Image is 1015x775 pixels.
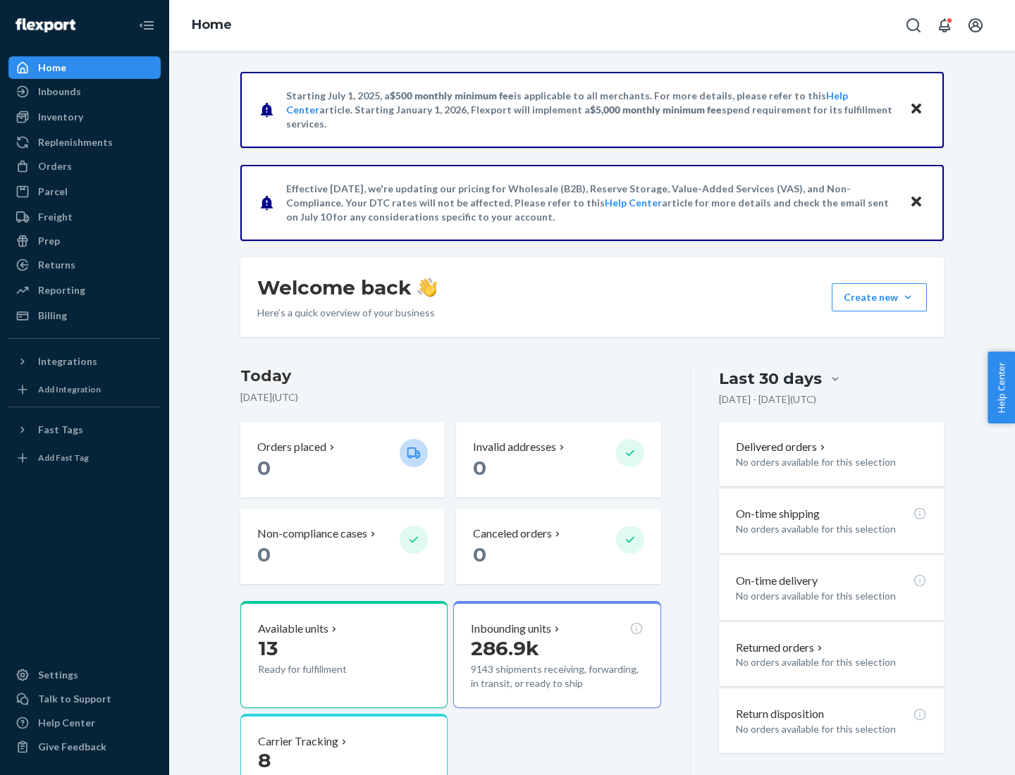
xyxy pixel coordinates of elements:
[240,422,445,497] button: Orders placed 0
[988,352,1015,423] button: Help Center
[8,304,161,327] a: Billing
[257,456,271,480] span: 0
[240,601,448,708] button: Available units13Ready for fulfillment
[180,5,243,46] ol: breadcrumbs
[38,740,106,754] div: Give Feedback
[8,206,161,228] a: Freight
[8,350,161,373] button: Integrations
[736,640,825,656] button: Returned orders
[8,447,161,469] a: Add Fast Tag
[286,89,896,131] p: Starting July 1, 2025, a is applicable to all merchants. For more details, please refer to this a...
[961,11,990,39] button: Open account menu
[456,422,660,497] button: Invalid addresses 0
[736,455,927,469] p: No orders available for this selection
[38,668,78,682] div: Settings
[38,159,72,173] div: Orders
[930,11,959,39] button: Open notifications
[38,452,89,464] div: Add Fast Tag
[38,692,111,706] div: Talk to Support
[907,99,925,120] button: Close
[590,104,722,116] span: $5,000 monthly minimum fee
[192,17,232,32] a: Home
[38,716,95,730] div: Help Center
[471,636,539,660] span: 286.9k
[8,378,161,401] a: Add Integration
[257,526,367,542] p: Non-compliance cases
[8,418,161,441] button: Fast Tags
[390,89,514,101] span: $500 monthly minimum fee
[605,197,662,209] a: Help Center
[38,309,67,323] div: Billing
[473,542,486,566] span: 0
[8,180,161,203] a: Parcel
[471,621,551,637] p: Inbounding units
[38,283,85,297] div: Reporting
[473,526,552,542] p: Canceled orders
[736,589,927,603] p: No orders available for this selection
[286,182,896,224] p: Effective [DATE], we're updating our pricing for Wholesale (B2B), Reserve Storage, Value-Added Se...
[907,192,925,213] button: Close
[8,254,161,276] a: Returns
[736,722,927,736] p: No orders available for this selection
[8,106,161,128] a: Inventory
[899,11,928,39] button: Open Search Box
[456,509,660,584] button: Canceled orders 0
[38,383,101,395] div: Add Integration
[38,234,60,248] div: Prep
[240,365,661,387] h3: Today
[417,278,437,297] img: hand-wave emoji
[240,509,445,584] button: Non-compliance cases 0
[133,11,161,39] button: Close Navigation
[8,279,161,302] a: Reporting
[240,390,661,404] p: [DATE] ( UTC )
[8,736,161,758] button: Give Feedback
[719,368,822,390] div: Last 30 days
[257,275,437,300] h1: Welcome back
[8,56,161,79] a: Home
[38,354,97,368] div: Integrations
[471,662,643,690] p: 9143 shipments receiving, forwarding, in transit, or ready to ship
[38,110,83,124] div: Inventory
[8,664,161,686] a: Settings
[473,456,486,480] span: 0
[736,655,927,669] p: No orders available for this selection
[8,230,161,252] a: Prep
[258,748,271,772] span: 8
[38,258,75,272] div: Returns
[736,573,818,589] p: On-time delivery
[38,135,113,149] div: Replenishments
[257,306,437,320] p: Here’s a quick overview of your business
[258,733,338,750] p: Carrier Tracking
[453,601,660,708] button: Inbounding units286.9k9143 shipments receiving, forwarding, in transit, or ready to ship
[38,61,66,75] div: Home
[736,506,820,522] p: On-time shipping
[736,439,828,455] button: Delivered orders
[736,522,927,536] p: No orders available for this selection
[8,131,161,154] a: Replenishments
[832,283,927,311] button: Create new
[8,688,161,710] a: Talk to Support
[38,185,68,199] div: Parcel
[258,636,278,660] span: 13
[257,542,271,566] span: 0
[8,80,161,103] a: Inbounds
[736,706,824,722] p: Return disposition
[719,392,816,407] p: [DATE] - [DATE] ( UTC )
[258,621,328,637] p: Available units
[8,155,161,178] a: Orders
[38,85,81,99] div: Inbounds
[38,423,83,437] div: Fast Tags
[16,18,75,32] img: Flexport logo
[38,210,73,224] div: Freight
[473,439,556,455] p: Invalid addresses
[258,662,388,676] p: Ready for fulfillment
[257,439,326,455] p: Orders placed
[8,712,161,734] a: Help Center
